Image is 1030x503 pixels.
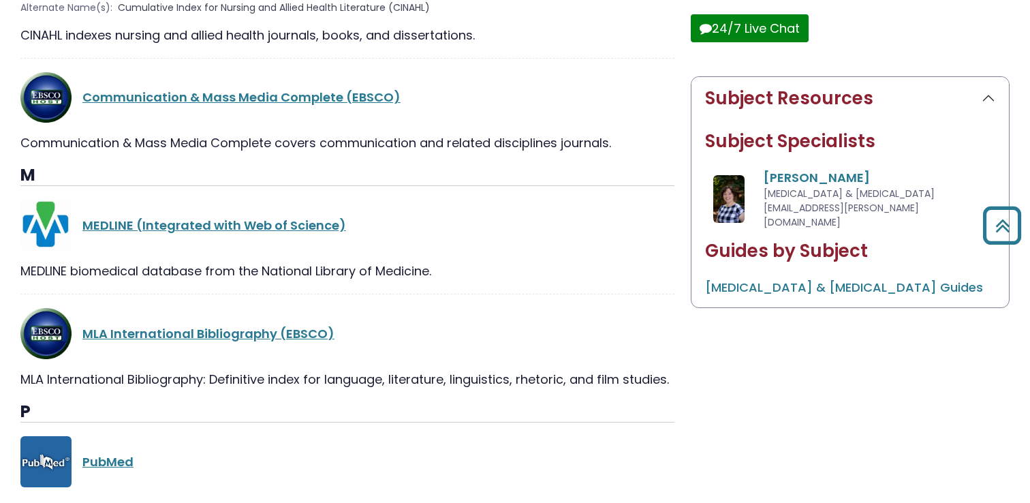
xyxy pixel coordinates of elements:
a: MEDLINE (Integrated with Web of Science) [82,217,346,234]
span: [MEDICAL_DATA] & [MEDICAL_DATA] [764,187,935,200]
h3: M [20,166,674,186]
h2: Subject Specialists [705,131,995,152]
a: Back to Top [978,213,1027,238]
span: [EMAIL_ADDRESS][PERSON_NAME][DOMAIN_NAME] [764,201,919,229]
div: MEDLINE biomedical database from the National Library of Medicine. [20,262,674,280]
button: 24/7 Live Chat [691,14,809,42]
a: MLA International Bibliography (EBSCO) [82,325,334,342]
div: CINAHL indexes nursing and allied health journals, books, and dissertations. [20,26,674,44]
a: Communication & Mass Media Complete (EBSCO) [82,89,401,106]
span: Cumulative Index for Nursing and Allied Health Literature (CINAHL) [118,1,430,15]
div: Communication & Mass Media Complete covers communication and related disciplines journals. [20,134,674,152]
span: Alternate Name(s): [20,1,112,15]
a: [MEDICAL_DATA] & [MEDICAL_DATA] Guides [705,279,983,296]
a: [PERSON_NAME] [764,169,870,186]
h2: Guides by Subject [705,241,995,262]
button: Subject Resources [691,77,1009,120]
h3: P [20,402,674,423]
a: PubMed [82,453,134,470]
div: MLA International Bibliography: Definitive index for language, literature, linguistics, rhetoric,... [20,370,674,388]
img: Amanda Matthysse [713,175,745,223]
